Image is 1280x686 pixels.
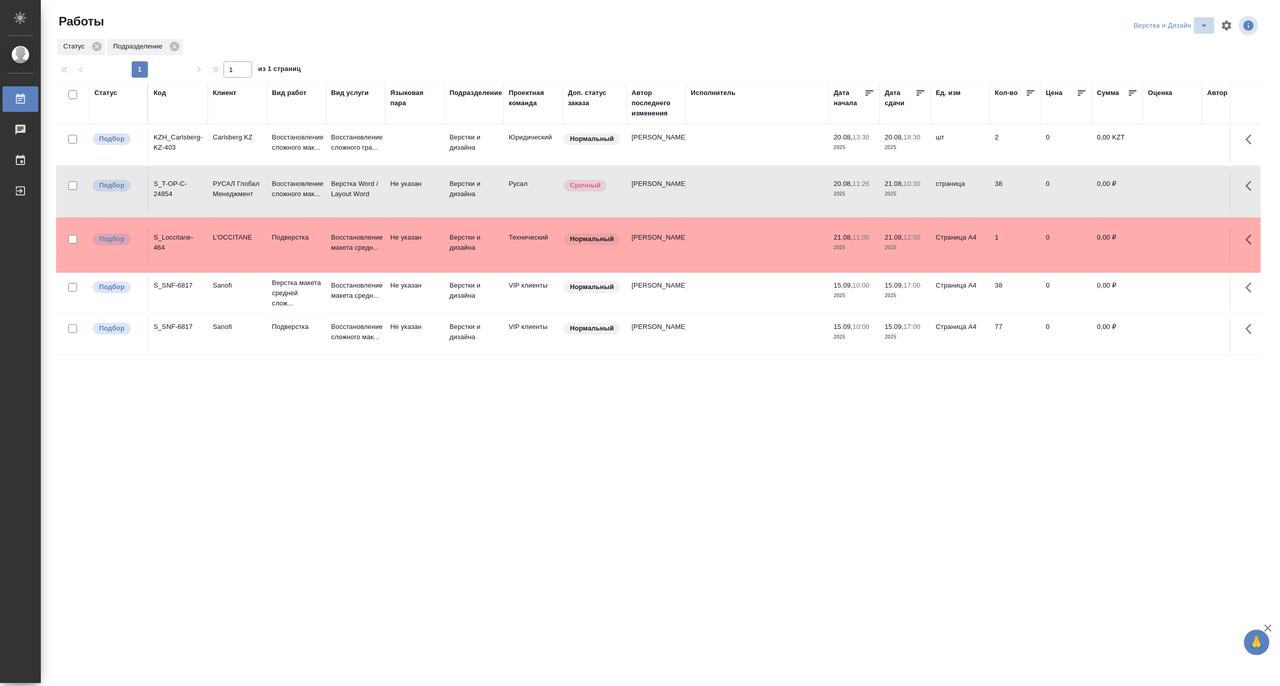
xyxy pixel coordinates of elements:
p: 2025 [885,189,926,199]
td: Верстки и дизайна [445,127,504,163]
div: Дата начала [834,88,865,108]
td: 0 [1041,227,1092,263]
p: 2025 [885,332,926,342]
p: Нормальный [570,282,614,292]
p: Нормальный [570,234,614,244]
p: 15.09, [834,323,853,330]
p: Sanofi [213,280,262,291]
div: Оценка [1148,88,1173,98]
button: Здесь прячутся важные кнопки [1240,275,1264,300]
p: 15.09, [885,323,904,330]
div: Автор оценки [1208,88,1253,98]
p: 2025 [885,143,926,153]
p: L'OCCITANE [213,232,262,243]
div: Можно подбирать исполнителей [92,132,142,146]
p: Подбор [99,323,125,334]
p: Срочный [570,180,601,191]
td: 38 [990,174,1041,209]
p: РУСАЛ Глобал Менеджмент [213,179,262,199]
td: 0,00 ₽ [1092,317,1143,352]
td: Верстки и дизайна [445,227,504,263]
div: split button [1131,17,1215,34]
p: 10:00 [853,281,870,289]
p: 2025 [885,291,926,301]
p: 21.08, [885,180,904,187]
p: Подбор [99,134,125,144]
td: 77 [990,317,1041,352]
span: 🙏 [1248,632,1266,653]
td: 1 [990,227,1041,263]
div: S_Loccitane-464 [154,232,203,253]
p: Подбор [99,282,125,292]
p: Подбор [99,234,125,244]
div: Проектная команда [509,88,558,108]
td: Русал [504,174,563,209]
p: 13:30 [853,133,870,141]
div: S_T-OP-C-24854 [154,179,203,199]
p: Верстка Word / Layout Word [331,179,380,199]
div: Дата сдачи [885,88,916,108]
td: Верстки и дизайна [445,317,504,352]
span: Настроить таблицу [1215,13,1239,38]
td: Страница А4 [931,317,990,352]
td: 2 [990,127,1041,163]
td: 0,00 ₽ [1092,227,1143,263]
div: Подразделение [450,88,502,98]
p: Статус [63,41,88,52]
p: Подверстка [272,322,321,332]
td: 38 [990,275,1041,311]
td: [PERSON_NAME] [627,174,686,209]
p: 2025 [834,143,875,153]
div: Кол-во [995,88,1018,98]
td: 0,00 KZT [1092,127,1143,163]
td: Верстки и дизайна [445,275,504,311]
p: Подбор [99,180,125,191]
p: Нормальный [570,134,614,144]
p: 15.09, [885,281,904,289]
span: Работы [56,13,104,30]
td: Не указан [385,317,445,352]
td: страница [931,174,990,209]
td: Не указан [385,227,445,263]
div: Код [154,88,166,98]
div: KZH_Carlsberg-KZ-403 [154,132,203,153]
p: 2025 [834,332,875,342]
div: Можно подбирать исполнителей [92,232,142,246]
p: Восстановление макета средн... [331,280,380,301]
p: 20.08, [834,133,853,141]
td: 0 [1041,127,1092,163]
p: 20.08, [834,180,853,187]
p: Восстановление сложного мак... [331,322,380,342]
p: 21.08, [834,233,853,241]
p: Верстка макета средней слож... [272,278,321,309]
td: Юридический [504,127,563,163]
td: VIP клиенты [504,275,563,311]
td: 0,00 ₽ [1092,174,1143,209]
p: 11:00 [853,233,870,241]
td: Технический [504,227,563,263]
button: 🙏 [1244,630,1270,655]
p: 10:30 [904,180,921,187]
p: Восстановление сложного мак... [272,132,321,153]
td: 0 [1041,174,1092,209]
td: Не указан [385,174,445,209]
div: Клиент [213,88,236,98]
div: S_SNF-6817 [154,280,203,291]
p: Carlsberg KZ [213,132,262,143]
div: Ед. изм [936,88,961,98]
span: Посмотреть информацию [1239,16,1261,35]
p: 12:00 [904,233,921,241]
div: Можно подбирать исполнителей [92,280,142,294]
div: Статус [94,88,117,98]
p: 18:30 [904,133,921,141]
span: из 1 страниц [258,63,301,78]
div: Можно подбирать исполнителей [92,322,142,336]
div: Можно подбирать исполнителей [92,179,142,193]
div: Языковая пара [390,88,439,108]
button: Здесь прячутся важные кнопки [1240,127,1264,152]
p: 21.08, [885,233,904,241]
p: Нормальный [570,323,614,334]
p: 2025 [834,291,875,301]
div: Доп. статус заказа [568,88,622,108]
p: 2025 [885,243,926,253]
